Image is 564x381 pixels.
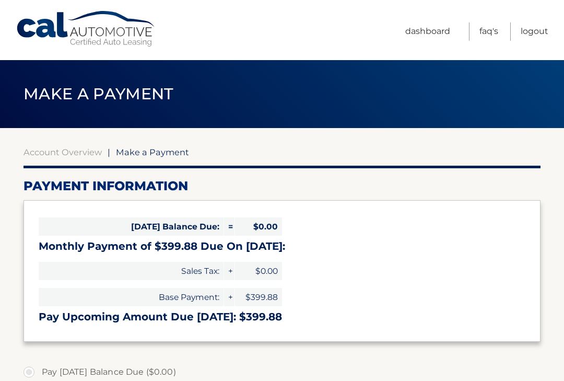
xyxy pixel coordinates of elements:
span: + [224,288,234,306]
span: = [224,217,234,236]
span: Base Payment: [39,288,224,306]
a: Account Overview [23,147,102,157]
span: | [108,147,110,157]
span: Make a Payment [23,84,173,103]
a: Logout [521,22,548,41]
span: Make a Payment [116,147,189,157]
span: [DATE] Balance Due: [39,217,224,236]
span: Sales Tax: [39,262,224,280]
h2: Payment Information [23,178,540,194]
h3: Pay Upcoming Amount Due [DATE]: $399.88 [39,310,525,324]
span: $399.88 [235,288,282,306]
span: $0.00 [235,217,282,236]
a: Cal Automotive [16,10,157,48]
h3: Monthly Payment of $399.88 Due On [DATE]: [39,240,525,253]
a: Dashboard [405,22,450,41]
a: FAQ's [479,22,498,41]
span: $0.00 [235,262,282,280]
span: + [224,262,234,280]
